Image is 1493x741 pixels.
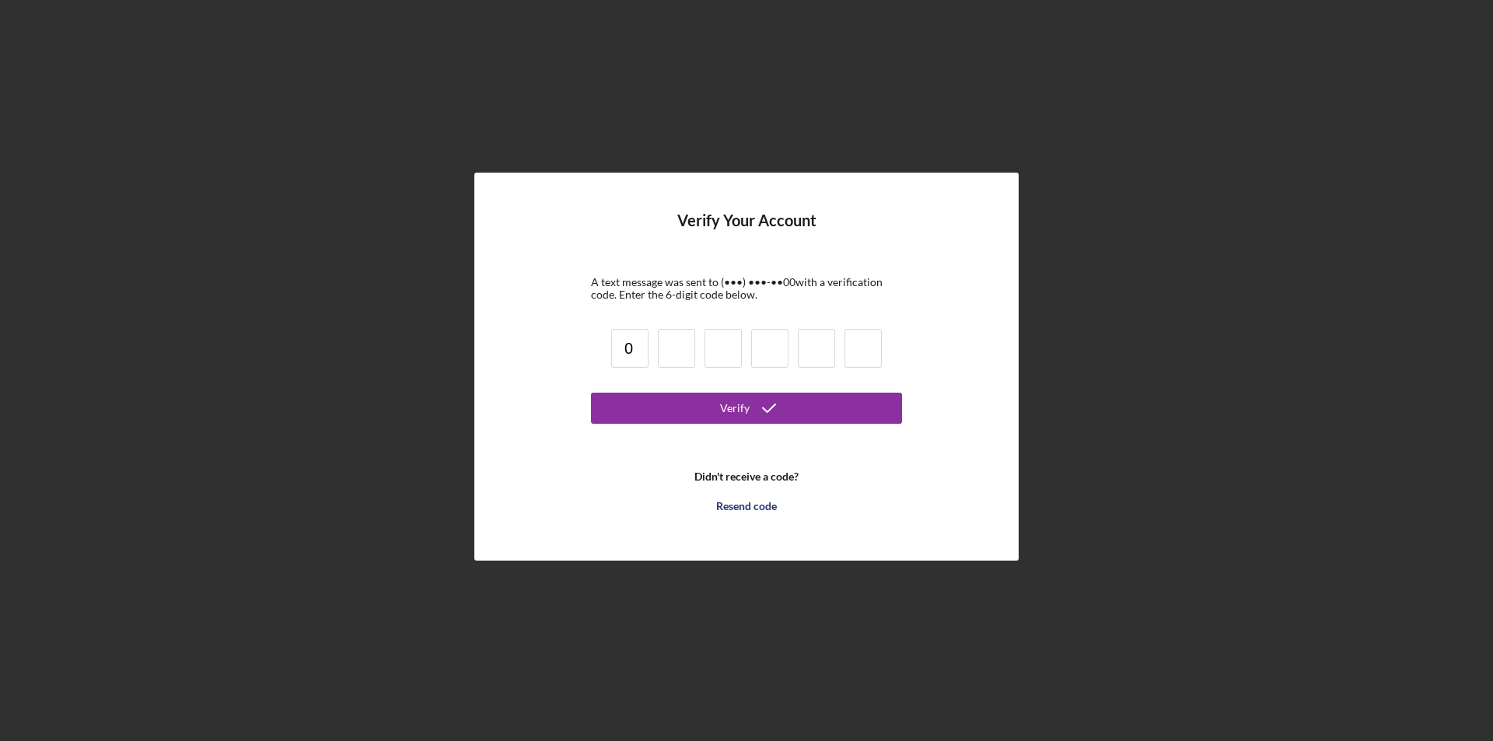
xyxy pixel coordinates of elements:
h4: Verify Your Account [677,211,816,253]
button: Verify [591,393,902,424]
div: A text message was sent to (•••) •••-•• 00 with a verification code. Enter the 6-digit code below. [591,276,902,301]
div: Verify [720,393,750,424]
b: Didn't receive a code? [694,470,799,483]
button: Resend code [591,491,902,522]
div: Resend code [716,491,777,522]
